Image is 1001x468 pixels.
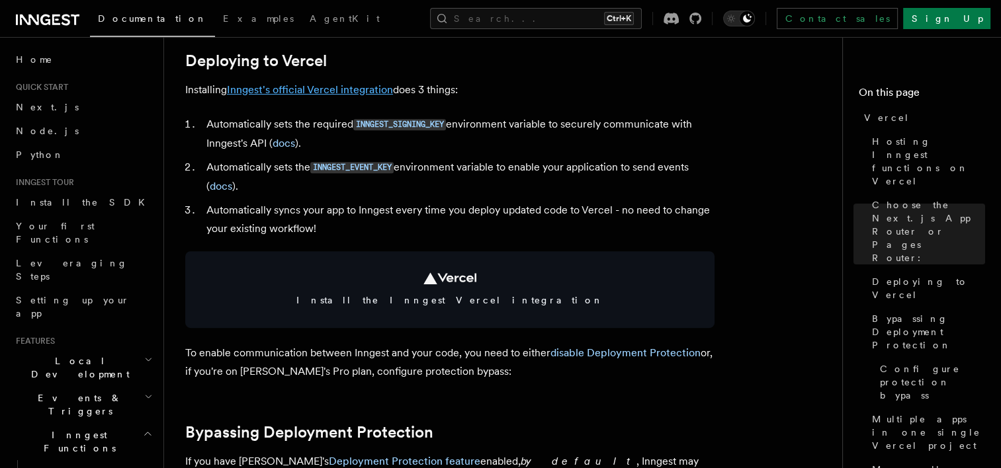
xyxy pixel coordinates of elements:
[872,275,985,301] span: Deploying to Vercel
[16,295,130,319] span: Setting up your app
[185,251,715,328] a: Install the Inngest Vercel integration
[185,344,715,381] p: To enable communication between Inngest and your code, you need to either or, if you're on [PERSO...
[867,407,985,457] a: Multiple apps in one single Vercel project
[604,12,634,25] kbd: Ctrl+K
[329,455,480,467] a: Deployment Protection feature
[310,13,380,24] span: AgentKit
[11,288,155,325] a: Setting up your app
[11,143,155,167] a: Python
[875,357,985,407] a: Configure protection bypass
[201,293,699,307] span: Install the Inngest Vercel integration
[867,270,985,307] a: Deploying to Vercel
[16,221,95,245] span: Your first Functions
[16,149,64,160] span: Python
[11,391,144,418] span: Events & Triggers
[273,137,295,149] a: docs
[11,48,155,71] a: Home
[859,106,985,130] a: Vercel
[867,130,985,193] a: Hosting Inngest functions on Vercel
[777,8,898,29] a: Contact sales
[11,349,155,386] button: Local Development
[11,214,155,251] a: Your first Functions
[880,362,985,402] span: Configure protection bypass
[867,193,985,270] a: Choose the Next.js App Router or Pages Router:
[11,336,55,346] span: Features
[353,118,446,130] a: INNGEST_SIGNING_KEY
[723,11,755,26] button: Toggle dark mode
[11,190,155,214] a: Install the SDK
[353,119,446,130] code: INNGEST_SIGNING_KEY
[202,115,715,153] li: Automatically sets the required environment variable to securely communicate with Inngest's API ( ).
[310,162,394,173] code: INNGEST_EVENT_KEY
[872,198,985,264] span: Choose the Next.js App Router or Pages Router:
[11,386,155,423] button: Events & Triggers
[16,102,79,112] span: Next.js
[872,135,985,188] span: Hosting Inngest functions on Vercel
[16,126,79,136] span: Node.js
[11,95,155,119] a: Next.js
[864,111,910,124] span: Vercel
[903,8,990,29] a: Sign Up
[185,423,433,442] a: Bypassing Deployment Protection
[210,180,232,192] a: docs
[16,197,153,208] span: Install the SDK
[227,83,393,96] a: Inngest's official Vercel integration
[872,412,985,452] span: Multiple apps in one single Vercel project
[98,13,207,24] span: Documentation
[16,258,128,282] span: Leveraging Steps
[185,52,327,70] a: Deploying to Vercel
[11,423,155,460] button: Inngest Functions
[185,81,715,99] p: Installing does 3 things:
[302,4,388,36] a: AgentKit
[430,8,642,29] button: Search...Ctrl+K
[16,53,53,66] span: Home
[550,346,701,359] a: disable Deployment Protection
[223,13,294,24] span: Examples
[310,161,394,173] a: INNGEST_EVENT_KEY
[11,119,155,143] a: Node.js
[11,354,144,381] span: Local Development
[202,158,715,196] li: Automatically sets the environment variable to enable your application to send events ( ).
[202,201,715,238] li: Automatically syncs your app to Inngest every time you deploy updated code to Vercel - no need to...
[215,4,302,36] a: Examples
[11,177,74,188] span: Inngest tour
[867,307,985,357] a: Bypassing Deployment Protection
[859,85,985,106] h4: On this page
[11,251,155,288] a: Leveraging Steps
[521,455,636,467] em: by default
[90,4,215,37] a: Documentation
[11,428,143,455] span: Inngest Functions
[11,82,68,93] span: Quick start
[872,312,985,352] span: Bypassing Deployment Protection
